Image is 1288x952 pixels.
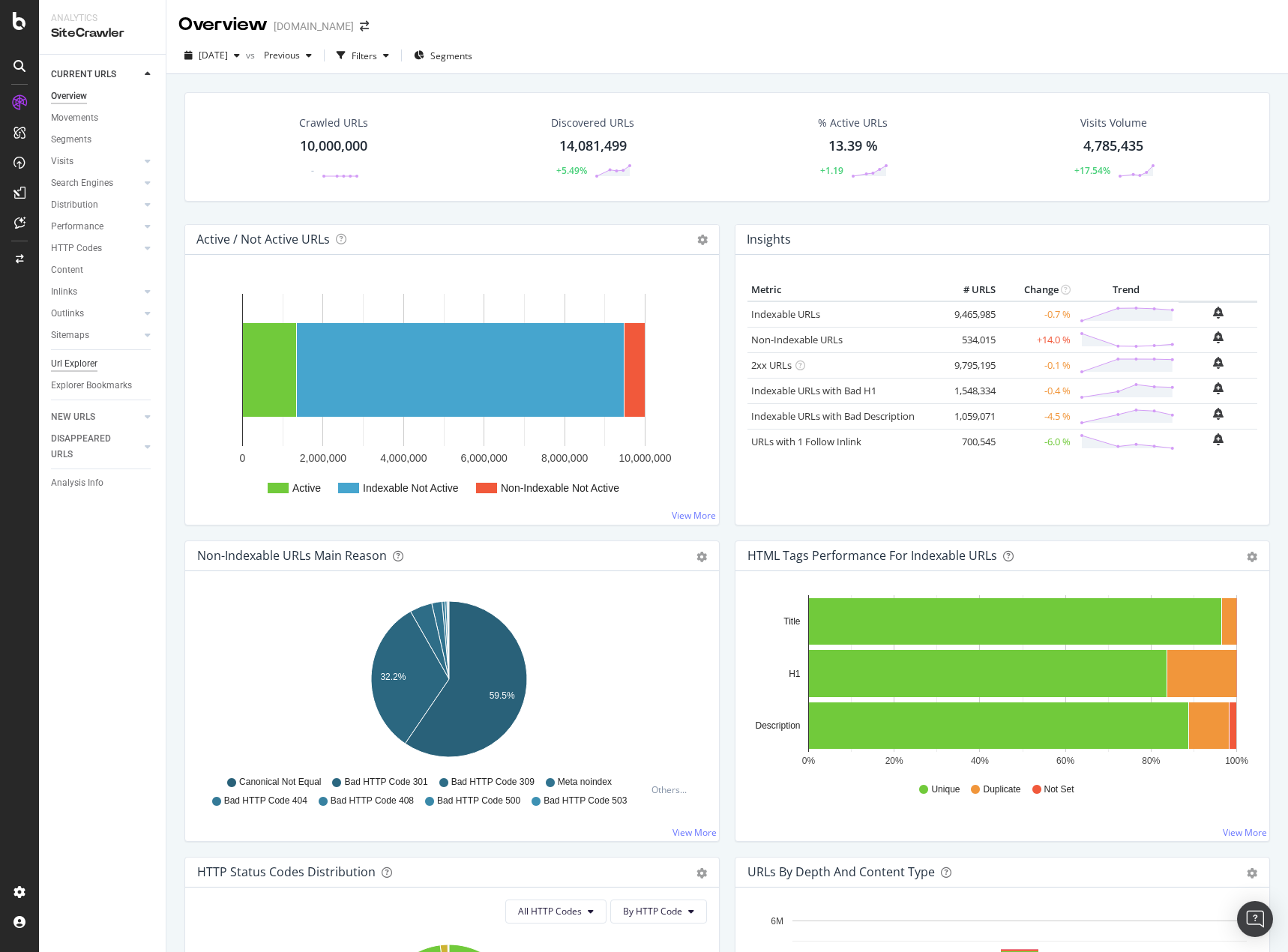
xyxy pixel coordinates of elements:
[51,132,155,148] a: Segments
[771,916,783,927] text: 6M
[541,452,588,464] text: 8,000,000
[747,595,1252,769] div: A chart.
[51,25,154,42] div: SiteCrawler
[1142,756,1160,766] text: 80%
[1247,868,1257,879] div: gear
[1044,783,1074,796] span: Not Set
[672,826,717,839] a: View More
[199,49,228,61] span: 2025 Aug. 3rd
[818,115,888,130] div: % Active URLs
[697,235,708,245] i: Options
[239,776,321,789] span: Canonical Not Equal
[197,595,702,769] svg: A chart.
[51,306,84,322] div: Outlinks
[51,356,97,372] div: Url Explorer
[51,110,155,126] a: Movements
[430,49,472,62] span: Segments
[300,136,367,156] div: 10,000,000
[518,905,582,918] span: All HTTP Codes
[931,783,960,796] span: Unique
[939,403,999,429] td: 1,059,071
[783,616,801,627] text: Title
[300,452,346,464] text: 2,000,000
[51,154,73,169] div: Visits
[197,279,702,513] svg: A chart.
[971,756,989,766] text: 40%
[1237,901,1273,937] div: Open Intercom Messenger
[311,164,314,177] div: -
[751,435,861,448] a: URLs with 1 Follow Inlink
[1213,408,1224,420] div: bell-plus
[51,241,140,256] a: HTTP Codes
[610,900,707,924] button: By HTTP Code
[885,756,903,766] text: 20%
[274,19,354,34] div: [DOMAIN_NAME]
[1213,331,1224,343] div: bell-plus
[51,219,103,235] div: Performance
[51,197,98,213] div: Distribution
[939,352,999,378] td: 9,795,195
[380,452,427,464] text: 4,000,000
[999,327,1074,352] td: +14.0 %
[544,795,627,807] span: Bad HTTP Code 503
[437,795,520,807] span: Bad HTTP Code 500
[51,110,98,126] div: Movements
[939,301,999,328] td: 9,465,985
[1247,552,1257,562] div: gear
[51,431,140,463] a: DISAPPEARED URLS
[51,284,140,300] a: Inlinks
[623,905,682,918] span: By HTTP Code
[999,279,1074,301] th: Change
[178,43,246,67] button: [DATE]
[408,43,478,67] button: Segments
[1223,826,1267,839] a: View More
[51,306,140,322] a: Outlinks
[789,669,801,679] text: H1
[1213,357,1224,369] div: bell-plus
[1213,382,1224,394] div: bell-plus
[505,900,607,924] button: All HTTP Codes
[51,12,154,25] div: Analytics
[983,783,1020,796] span: Duplicate
[51,241,102,256] div: HTTP Codes
[178,12,268,37] div: Overview
[299,115,368,130] div: Crawled URLs
[331,795,414,807] span: Bad HTTP Code 408
[224,795,307,807] span: Bad HTTP Code 404
[51,88,87,104] div: Overview
[51,409,140,425] a: NEW URLS
[1074,279,1179,301] th: Trend
[51,356,155,372] a: Url Explorer
[755,720,800,731] text: Description
[51,154,140,169] a: Visits
[559,136,627,156] div: 14,081,499
[1074,164,1110,177] div: +17.54%
[999,301,1074,328] td: -0.7 %
[672,509,716,522] a: View More
[802,756,816,766] text: 0%
[828,136,878,156] div: 13.39 %
[999,429,1074,454] td: -6.0 %
[999,352,1074,378] td: -0.1 %
[51,378,132,394] div: Explorer Bookmarks
[451,776,535,789] span: Bad HTTP Code 309
[551,115,634,130] div: Discovered URLs
[51,431,127,463] div: DISAPPEARED URLS
[197,548,387,563] div: Non-Indexable URLs Main Reason
[1225,756,1248,766] text: 100%
[1056,756,1074,766] text: 60%
[51,262,83,278] div: Content
[751,333,843,346] a: Non-Indexable URLs
[51,262,155,278] a: Content
[751,384,876,397] a: Indexable URLs with Bad H1
[51,175,140,191] a: Search Engines
[331,43,395,67] button: Filters
[696,552,707,562] div: gear
[51,328,89,343] div: Sitemaps
[747,864,935,879] div: URLs by Depth and Content Type
[360,21,369,31] div: arrow-right-arrow-left
[751,409,915,423] a: Indexable URLs with Bad Description
[999,403,1074,429] td: -4.5 %
[747,279,939,301] th: Metric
